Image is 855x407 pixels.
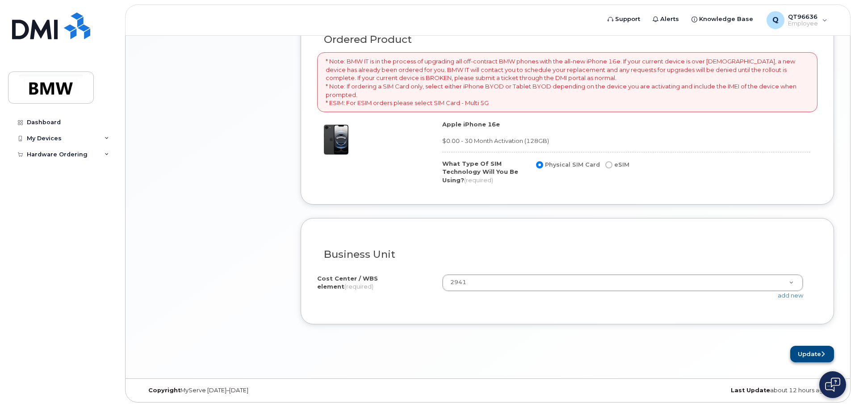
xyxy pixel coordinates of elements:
div: MyServe [DATE]–[DATE] [142,387,373,394]
span: Alerts [660,15,679,24]
span: Knowledge Base [699,15,753,24]
strong: Last Update [731,387,770,394]
span: $0.00 - 30 Month Activation (128GB) [442,137,549,144]
a: Support [601,10,646,28]
img: iphone16e.png [317,125,348,155]
span: 2941 [445,278,466,286]
span: Employee [788,20,818,27]
span: QT96636 [788,13,818,20]
strong: Copyright [148,387,180,394]
input: Physical SIM Card [536,161,543,168]
a: 2941 [443,275,803,291]
label: Physical SIM Card [534,159,600,170]
span: (required) [464,176,493,184]
strong: Apple iPhone 16e [442,121,500,128]
span: Q [772,15,779,25]
h3: Ordered Product [324,34,811,45]
label: What Type Of SIM Technology Will You Be Using? [442,159,527,185]
button: Update [790,346,834,362]
p: * Note: BMW IT is in the process of upgrading all off-contract BMW phones with the all-new iPhone... [326,57,809,107]
img: Open chat [825,378,840,392]
a: add new [778,292,803,299]
span: (required) [344,283,373,290]
div: about 12 hours ago [603,387,834,394]
a: Alerts [646,10,685,28]
div: QT96636 [760,11,834,29]
span: Support [615,15,640,24]
a: Knowledge Base [685,10,759,28]
input: eSIM [605,161,612,168]
label: eSIM [604,159,629,170]
h3: Business Unit [324,249,811,260]
label: Cost Center / WBS element [317,274,435,291]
